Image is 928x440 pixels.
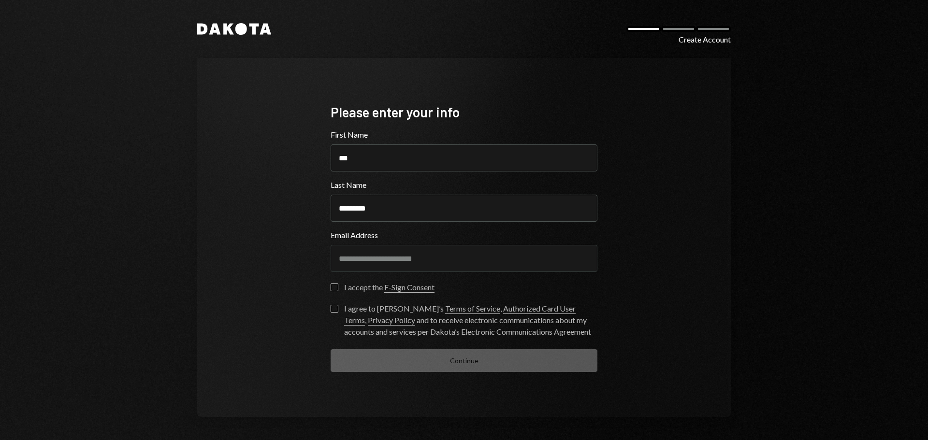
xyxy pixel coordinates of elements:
a: Privacy Policy [368,315,415,326]
div: Create Account [679,34,731,45]
label: Last Name [331,179,597,191]
a: E-Sign Consent [384,283,435,293]
div: I accept the [344,282,435,293]
label: Email Address [331,229,597,241]
a: Terms of Service [445,304,500,314]
button: I agree to [PERSON_NAME]’s Terms of Service, Authorized Card User Terms, Privacy Policy and to re... [331,305,338,312]
div: I agree to [PERSON_NAME]’s , , and to receive electronic communications about my accounts and ser... [344,303,597,338]
div: Please enter your info [331,103,597,122]
label: First Name [331,129,597,141]
button: I accept the E-Sign Consent [331,284,338,291]
a: Authorized Card User Terms [344,304,576,326]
